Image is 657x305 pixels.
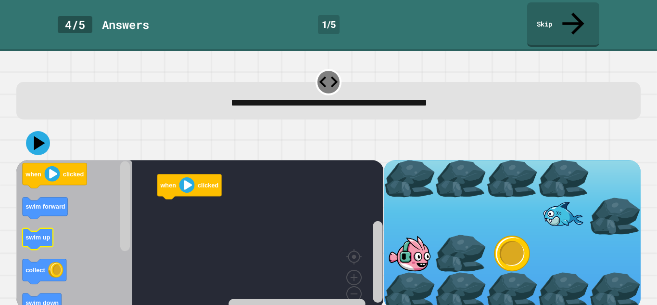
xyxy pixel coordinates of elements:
[160,182,177,189] text: when
[58,16,92,33] div: 4 / 5
[25,171,41,178] text: when
[25,266,45,274] text: collect
[25,234,50,241] text: swim up
[527,2,599,47] a: Skip
[198,182,218,189] text: clicked
[63,171,84,178] text: clicked
[25,203,65,210] text: swim forward
[318,15,340,34] div: 1 / 5
[102,16,149,33] div: Answer s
